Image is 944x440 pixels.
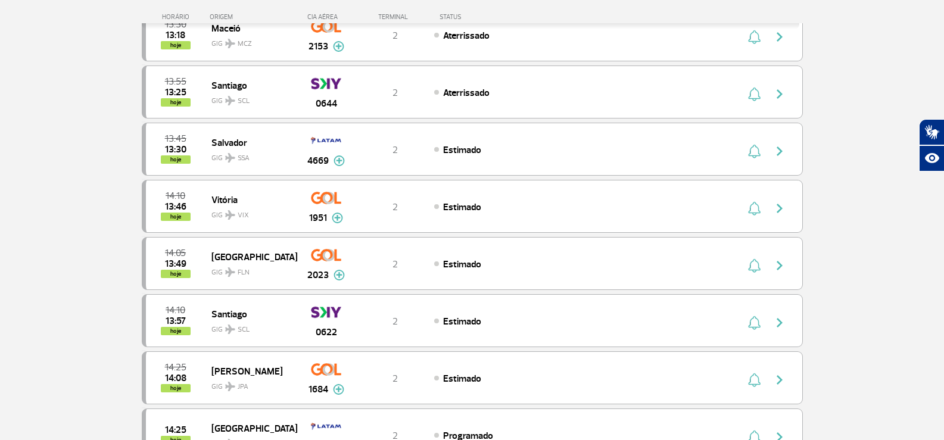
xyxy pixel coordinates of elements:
span: hoje [161,270,191,278]
span: Salvador [211,135,288,150]
span: Estimado [443,144,481,156]
span: [GEOGRAPHIC_DATA] [211,420,288,436]
span: 0644 [316,96,337,111]
img: sino-painel-voo.svg [748,316,761,330]
span: SCL [238,96,250,107]
span: hoje [161,384,191,392]
span: MCZ [238,39,252,49]
img: mais-info-painel-voo.svg [332,213,343,223]
img: mais-info-painel-voo.svg [333,384,344,395]
span: hoje [161,155,191,164]
div: CIA AÉREA [297,13,356,21]
span: 2025-09-28 14:05:00 [165,249,186,257]
span: 2 [392,258,398,270]
span: 2025-09-28 13:18:01 [166,31,185,39]
img: seta-direita-painel-voo.svg [772,87,787,101]
span: 2025-09-28 14:25:00 [165,363,186,372]
img: sino-painel-voo.svg [748,201,761,216]
span: SCL [238,324,250,335]
img: destiny_airplane.svg [225,267,235,277]
span: Santiago [211,306,288,322]
div: STATUS [434,13,531,21]
span: 0622 [316,325,337,339]
img: destiny_airplane.svg [225,153,235,163]
span: [GEOGRAPHIC_DATA] [211,249,288,264]
button: Abrir recursos assistivos. [919,145,944,171]
span: 2025-09-28 14:08:00 [165,374,186,382]
span: GIG [211,375,288,392]
img: seta-direita-painel-voo.svg [772,316,787,330]
img: sino-painel-voo.svg [748,144,761,158]
span: 2025-09-28 14:25:00 [165,426,186,434]
img: destiny_airplane.svg [225,39,235,48]
span: 2 [392,144,398,156]
span: hoje [161,213,191,221]
span: 2025-09-28 13:55:00 [165,77,186,86]
span: 2 [392,316,398,327]
span: hoje [161,98,191,107]
span: GIG [211,146,288,164]
img: mais-info-painel-voo.svg [333,41,344,52]
span: GIG [211,32,288,49]
span: Aterrissado [443,87,490,99]
img: destiny_airplane.svg [225,324,235,334]
button: Abrir tradutor de língua de sinais. [919,119,944,145]
span: 2025-09-28 13:46:00 [165,202,186,211]
img: destiny_airplane.svg [225,210,235,220]
span: SSA [238,153,250,164]
img: destiny_airplane.svg [225,382,235,391]
span: 2023 [307,268,329,282]
img: seta-direita-painel-voo.svg [772,258,787,273]
img: sino-painel-voo.svg [748,87,761,101]
span: [PERSON_NAME] [211,363,288,379]
img: mais-info-painel-voo.svg [334,155,345,166]
img: seta-direita-painel-voo.svg [772,30,787,44]
div: ORIGEM [210,13,297,21]
span: 2 [392,87,398,99]
span: 4669 [307,154,329,168]
span: GIG [211,261,288,278]
span: GIG [211,89,288,107]
span: Santiago [211,77,288,93]
img: seta-direita-painel-voo.svg [772,201,787,216]
div: Plugin de acessibilidade da Hand Talk. [919,119,944,171]
span: Estimado [443,201,481,213]
span: 2025-09-28 14:10:00 [166,192,185,200]
span: GIG [211,318,288,335]
span: Estimado [443,258,481,270]
span: Aterrissado [443,30,490,42]
div: HORÁRIO [145,13,210,21]
span: Vitória [211,192,288,207]
span: 2025-09-28 14:10:00 [166,306,185,314]
span: hoje [161,41,191,49]
span: hoje [161,327,191,335]
img: seta-direita-painel-voo.svg [772,144,787,158]
span: 1951 [309,211,327,225]
span: 2025-09-28 13:25:00 [165,88,186,96]
span: GIG [211,204,288,221]
img: destiny_airplane.svg [225,96,235,105]
span: Estimado [443,316,481,327]
span: 2025-09-28 13:57:00 [166,317,186,325]
span: 1684 [309,382,328,397]
span: JPA [238,382,248,392]
div: TERMINAL [356,13,434,21]
span: 2 [392,373,398,385]
img: sino-painel-voo.svg [748,373,761,387]
span: 2025-09-28 13:45:00 [165,135,186,143]
span: VIX [238,210,249,221]
span: FLN [238,267,250,278]
img: seta-direita-painel-voo.svg [772,373,787,387]
span: 2 [392,201,398,213]
img: sino-painel-voo.svg [748,30,761,44]
span: 2 [392,30,398,42]
span: Estimado [443,373,481,385]
img: mais-info-painel-voo.svg [334,270,345,280]
span: 2025-09-28 13:49:00 [165,260,186,268]
span: 2025-09-28 13:30:00 [165,145,186,154]
img: sino-painel-voo.svg [748,258,761,273]
span: 2153 [309,39,328,54]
